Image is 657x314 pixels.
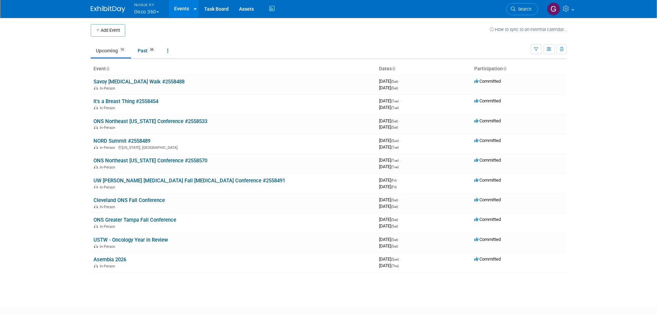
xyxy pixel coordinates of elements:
[474,158,501,163] span: Committed
[474,197,501,202] span: Committed
[132,44,161,57] a: Past36
[399,79,400,84] span: -
[400,138,401,143] span: -
[379,144,399,150] span: [DATE]
[474,138,501,143] span: Committed
[134,1,159,8] span: Nimlok KY
[376,63,471,75] th: Dates
[91,6,125,13] img: ExhibitDay
[100,224,117,229] span: In-Person
[91,63,376,75] th: Event
[391,119,398,123] span: (Sat)
[94,185,98,189] img: In-Person Event
[91,24,125,37] button: Add Event
[474,217,501,222] span: Committed
[391,86,398,90] span: (Sat)
[471,63,567,75] th: Participation
[100,244,117,249] span: In-Person
[100,264,117,269] span: In-Person
[474,237,501,242] span: Committed
[100,185,117,190] span: In-Person
[391,264,399,268] span: (Thu)
[399,217,400,222] span: -
[379,124,398,130] span: [DATE]
[94,106,98,109] img: In-Person Event
[490,27,567,32] a: How to sync to an external calendar...
[391,198,398,202] span: (Sat)
[106,66,109,71] a: Sort by Event Name
[391,257,399,261] span: (Sun)
[100,205,117,209] span: In-Person
[474,178,501,183] span: Committed
[379,178,399,183] span: [DATE]
[516,7,531,12] span: Search
[391,179,397,182] span: (Fri)
[503,66,506,71] a: Sort by Participation Type
[94,125,98,129] img: In-Person Event
[379,263,399,268] span: [DATE]
[148,47,156,52] span: 36
[391,80,398,83] span: (Sat)
[379,118,400,123] span: [DATE]
[399,197,400,202] span: -
[474,118,501,123] span: Committed
[94,224,98,228] img: In-Person Event
[474,98,501,103] span: Committed
[391,205,398,209] span: (Sat)
[400,158,401,163] span: -
[399,118,400,123] span: -
[93,138,150,144] a: NORD Summit #2558489
[379,85,398,90] span: [DATE]
[379,243,398,249] span: [DATE]
[94,145,98,149] img: In-Person Event
[391,99,399,103] span: (Tue)
[400,98,401,103] span: -
[391,106,399,110] span: (Tue)
[379,256,401,262] span: [DATE]
[379,237,400,242] span: [DATE]
[93,79,185,85] a: Savoy [MEDICAL_DATA] Walk #2558488
[91,44,131,57] a: Upcoming10
[379,184,397,189] span: [DATE]
[93,217,176,223] a: ONS Greater Tampa Fall Conference
[474,79,501,84] span: Committed
[392,66,395,71] a: Sort by Start Date
[391,224,398,228] span: (Sat)
[474,256,501,262] span: Committed
[379,158,401,163] span: [DATE]
[379,105,399,110] span: [DATE]
[391,238,398,242] span: (Sat)
[400,256,401,262] span: -
[506,3,538,15] a: Search
[547,2,560,16] img: Gwendalyn Bauer
[398,178,399,183] span: -
[379,79,400,84] span: [DATE]
[100,86,117,91] span: In-Person
[391,159,399,162] span: (Tue)
[93,144,374,150] div: [US_STATE], [GEOGRAPHIC_DATA]
[391,218,398,222] span: (Sat)
[379,223,398,229] span: [DATE]
[379,138,401,143] span: [DATE]
[379,98,401,103] span: [DATE]
[379,164,399,169] span: [DATE]
[379,217,400,222] span: [DATE]
[100,165,117,170] span: In-Person
[379,197,400,202] span: [DATE]
[391,125,398,129] span: (Sat)
[94,205,98,208] img: In-Person Event
[391,145,399,149] span: (Tue)
[93,98,158,104] a: It's a Breast Thing #2558454
[379,204,398,209] span: [DATE]
[100,106,117,110] span: In-Person
[118,47,126,52] span: 10
[94,264,98,267] img: In-Person Event
[93,158,207,164] a: ONS Northeast [US_STATE] Conference #2558570
[100,145,117,150] span: In-Person
[94,165,98,169] img: In-Person Event
[93,118,207,124] a: ONS Northeast [US_STATE] Conference #2558533
[93,256,126,263] a: Asembia 2026
[391,139,399,143] span: (Sun)
[93,197,165,203] a: Cleveland ONS Fall Conference
[391,244,398,248] span: (Sat)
